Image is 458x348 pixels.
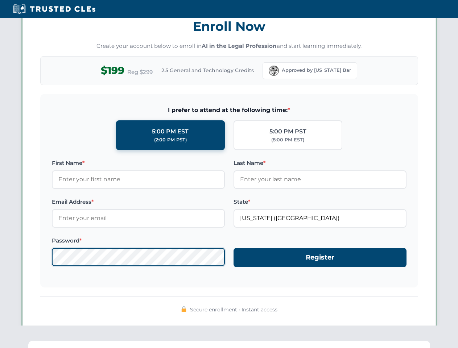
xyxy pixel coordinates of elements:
[52,170,225,188] input: Enter your first name
[52,209,225,227] input: Enter your email
[234,248,407,267] button: Register
[152,127,189,136] div: 5:00 PM EST
[202,42,277,49] strong: AI in the Legal Profession
[52,105,407,115] span: I prefer to attend at the following time:
[52,159,225,167] label: First Name
[271,136,304,144] div: (8:00 PM EST)
[181,306,187,312] img: 🔒
[154,136,187,144] div: (2:00 PM PST)
[234,159,407,167] label: Last Name
[40,15,418,38] h3: Enroll Now
[101,62,124,79] span: $199
[234,209,407,227] input: Florida (FL)
[234,170,407,188] input: Enter your last name
[234,198,407,206] label: State
[282,67,351,74] span: Approved by [US_STATE] Bar
[269,127,306,136] div: 5:00 PM PST
[269,66,279,76] img: Florida Bar
[11,4,98,14] img: Trusted CLEs
[52,198,225,206] label: Email Address
[40,42,418,50] p: Create your account below to enroll in and start learning immediately.
[127,68,153,76] span: Reg $299
[52,236,225,245] label: Password
[161,66,254,74] span: 2.5 General and Technology Credits
[190,306,277,314] span: Secure enrollment • Instant access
